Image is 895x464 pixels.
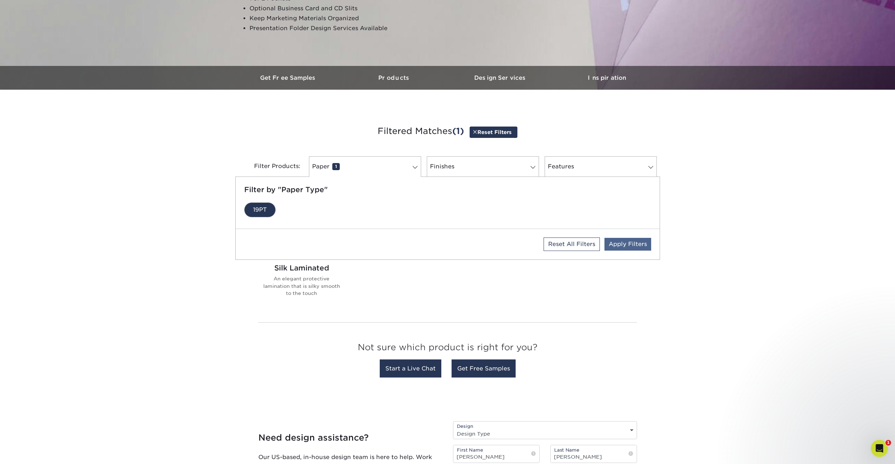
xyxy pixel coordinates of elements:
[554,74,660,81] h3: Inspiration
[258,433,442,443] h4: Need design assistance?
[448,66,554,90] a: Design Services
[554,66,660,90] a: Inspiration
[604,238,651,251] a: Apply Filters
[380,359,441,378] a: Start a Live Chat
[235,156,306,177] div: Filter Products:
[545,156,657,177] a: Features
[452,359,516,378] a: Get Free Samples
[244,185,651,194] h5: Filter by "Paper Type"
[342,66,448,90] a: Products
[249,13,421,23] li: Keep Marketing Materials Organized
[262,264,342,272] h2: Silk Laminated
[241,115,655,148] h3: Filtered Matches
[258,337,637,361] h3: Not sure which product is right for you?
[448,74,554,81] h3: Design Services
[544,237,600,251] a: Reset All Filters
[235,74,342,81] h3: Get Free Samples
[262,275,342,297] p: An elegant protective lamination that is silky smooth to the touch
[871,440,888,457] iframe: Intercom live chat
[309,156,421,177] a: Paper1
[885,440,891,446] span: 1
[342,74,448,81] h3: Products
[452,126,464,136] span: (1)
[244,202,276,217] a: 19PT
[427,156,539,177] a: Finishes
[235,66,342,90] a: Get Free Samples
[470,127,517,138] a: Reset Filters
[249,23,421,33] li: Presentation Folder Design Services Available
[249,4,421,13] li: Optional Business Card and CD Slits
[332,163,340,170] span: 1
